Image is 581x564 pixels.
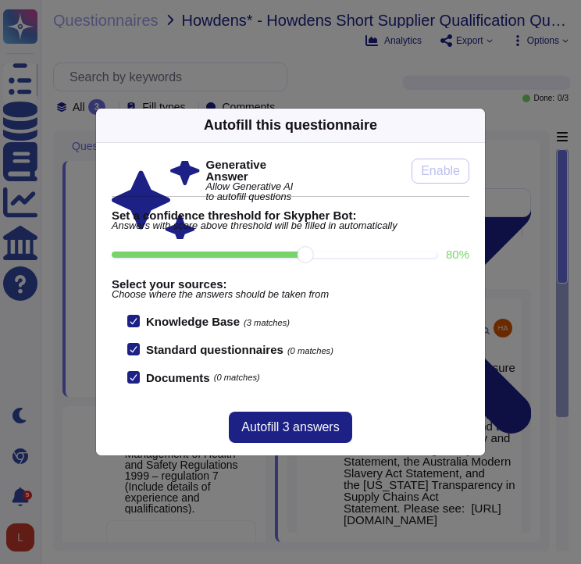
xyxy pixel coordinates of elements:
button: Enable [412,159,469,184]
b: Standard questionnaires [146,343,283,356]
div: Autofill this questionnaire [204,115,377,136]
span: Choose where the answers should be taken from [112,290,469,300]
span: Enable [421,165,460,177]
span: Allow Generative AI to autofill questions [206,182,294,202]
b: Documents [146,372,210,384]
b: Set a confidence threshold for Skypher Bot: [112,209,469,221]
b: Knowledge Base [146,315,240,328]
label: 80 % [446,248,469,260]
b: Select your sources: [112,278,469,290]
span: (0 matches) [287,346,333,355]
span: (3 matches) [244,318,290,327]
button: Autofill 3 answers [229,412,351,443]
b: Generative Answer [206,159,294,182]
span: (0 matches) [214,373,260,382]
span: Autofill 3 answers [241,421,339,434]
span: Answers with score above threshold will be filled in automatically [112,221,469,231]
